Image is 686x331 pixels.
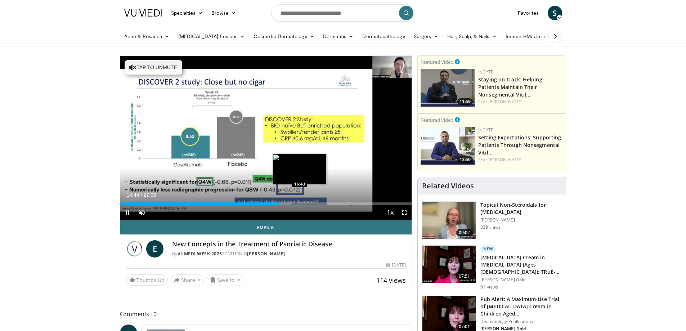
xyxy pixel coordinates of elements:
a: Surgery [409,29,443,44]
img: image.jpeg [273,154,327,184]
div: By FEATURING [172,251,406,257]
p: New [480,245,496,252]
a: Immune-Mediated [501,29,560,44]
img: fe0751a3-754b-4fa7-bfe3-852521745b57.png.150x105_q85_crop-smart_upscale.jpg [421,69,475,107]
span: 09:02 [456,229,473,236]
a: Browse [207,6,240,20]
a: [MEDICAL_DATA] Lesions [174,29,250,44]
button: Unmute [135,205,149,220]
a: Hair, Scalp, & Nails [443,29,501,44]
a: Vumedi Week 2025 [178,251,222,257]
a: E [146,240,163,258]
a: Dermatitis [319,29,358,44]
a: Setting Expectations: Supporting Patients Through Nonsegmental Vitil… [478,134,561,156]
a: Incyte [478,69,493,75]
a: Acne & Rosacea [120,29,174,44]
div: [DATE] [386,262,406,268]
a: 07:51 New [MEDICAL_DATA] Cream in [MEDICAL_DATA] (Ages [DEMOGRAPHIC_DATA]): TRuE-AD3 Results [PER... [422,245,561,290]
p: Dermatology Publications [480,319,561,325]
a: Thumbs Up [126,274,168,286]
span: 07:01 [456,323,473,330]
a: Email E. [120,220,412,234]
button: Share [171,274,204,286]
img: Vumedi Week 2025 [126,240,143,258]
img: VuMedi Logo [124,9,162,17]
a: Favorites [514,6,543,20]
p: [PERSON_NAME] [480,217,561,223]
h3: Pub Alert: A Maximum-Use Trial of [MEDICAL_DATA] Cream in Children Aged… [480,296,561,317]
div: Progress Bar [120,202,412,205]
span: 12:50 [457,156,473,163]
img: 34a4b5e7-9a28-40cd-b963-80fdb137f70d.150x105_q85_crop-smart_upscale.jpg [422,202,476,239]
a: 09:02 Topical Non-Steroidals for [MEDICAL_DATA] [PERSON_NAME] 339 views [422,201,561,240]
button: Fullscreen [397,205,412,220]
a: 11:59 [421,69,475,107]
h4: Related Videos [422,182,474,190]
button: Tap to unmute [125,60,182,75]
a: Dermatopathology [358,29,409,44]
h4: New Concepts in the Treatment of Psoriatic Disease [172,240,406,248]
span: 11:59 [457,98,473,105]
div: Feat. [478,99,563,105]
img: 1c16d693-d614-4af5-8a28-e4518f6f5791.150x105_q85_crop-smart_upscale.jpg [422,246,476,283]
span: Comments 0 [120,309,412,319]
span: 07:51 [456,273,473,280]
button: Pause [120,205,135,220]
span: 14:44 [127,192,139,198]
button: Playback Rate [383,205,397,220]
small: Featured Video [421,59,453,65]
a: [PERSON_NAME] [488,99,523,105]
input: Search topics, interventions [271,4,415,22]
h3: Topical Non-Steroidals for [MEDICAL_DATA] [480,201,561,216]
img: 98b3b5a8-6d6d-4e32-b979-fd4084b2b3f2.png.150x105_q85_crop-smart_upscale.jpg [421,127,475,165]
a: 12:50 [421,127,475,165]
a: [PERSON_NAME] [488,157,523,163]
span: 114 views [376,276,406,285]
p: 91 views [480,284,498,290]
video-js: Video Player [120,56,412,220]
p: 339 views [480,224,501,230]
a: S [548,6,562,20]
div: Feat. [478,157,563,163]
h3: [MEDICAL_DATA] Cream in [MEDICAL_DATA] (Ages [DEMOGRAPHIC_DATA]): TRuE-AD3 Results [480,254,561,276]
span: 27:08 [143,192,156,198]
a: Cosmetic Dermatology [249,29,318,44]
a: Incyte [478,127,493,133]
a: [PERSON_NAME] [247,251,285,257]
a: Staying on Track: Helping Patients Maintain Their Nonsegmental Vitil… [478,76,542,98]
a: Specialties [167,6,207,20]
button: Save to [207,274,243,286]
small: Featured Video [421,117,453,123]
p: [PERSON_NAME] Gold [480,277,561,283]
span: / [141,192,142,198]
